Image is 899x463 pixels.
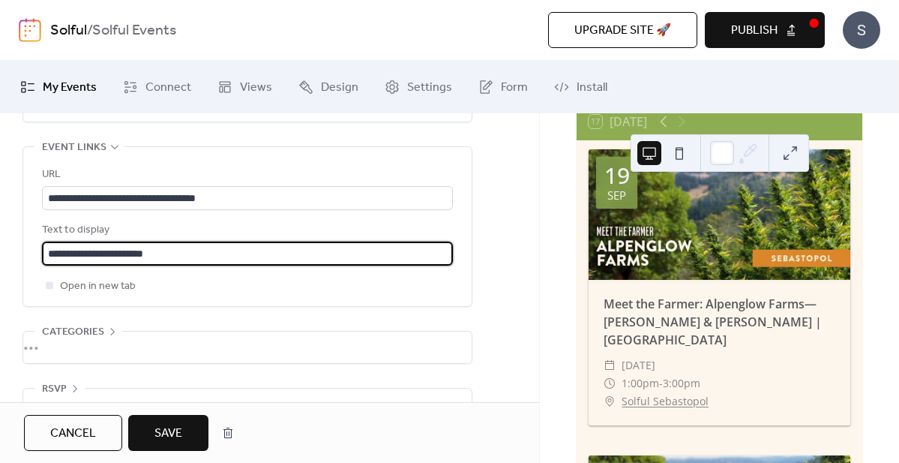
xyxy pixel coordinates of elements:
[287,67,370,107] a: Design
[43,79,97,97] span: My Events
[50,425,96,443] span: Cancel
[589,295,850,349] div: Meet the Farmer: Alpenglow Farms— [PERSON_NAME] & [PERSON_NAME] | [GEOGRAPHIC_DATA]
[206,67,283,107] a: Views
[501,79,528,97] span: Form
[604,374,616,392] div: ​
[42,221,450,239] div: Text to display
[731,22,778,40] span: Publish
[42,323,104,341] span: Categories
[92,17,176,45] b: Solful Events
[663,374,700,392] span: 3:00pm
[574,22,671,40] span: Upgrade site 🚀
[843,11,880,49] div: S
[145,79,191,97] span: Connect
[622,356,655,374] span: [DATE]
[604,356,616,374] div: ​
[154,425,182,443] span: Save
[19,18,41,42] img: logo
[607,190,626,201] div: Sep
[24,415,122,451] button: Cancel
[23,332,472,363] div: •••
[42,139,106,157] span: Event links
[373,67,463,107] a: Settings
[23,389,472,420] div: •••
[659,374,663,392] span: -
[622,392,709,410] a: Solful Sebastopol
[128,415,208,451] button: Save
[50,17,87,45] a: Solful
[604,392,616,410] div: ​
[543,67,619,107] a: Install
[548,12,697,48] button: Upgrade site 🚀
[604,164,630,187] div: 19
[705,12,825,48] button: Publish
[467,67,539,107] a: Form
[42,166,450,184] div: URL
[240,79,272,97] span: Views
[622,374,659,392] span: 1:00pm
[87,17,92,45] b: /
[60,278,136,296] span: Open in new tab
[9,67,108,107] a: My Events
[577,79,607,97] span: Install
[42,380,67,398] span: RSVP
[112,67,202,107] a: Connect
[407,79,452,97] span: Settings
[321,79,358,97] span: Design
